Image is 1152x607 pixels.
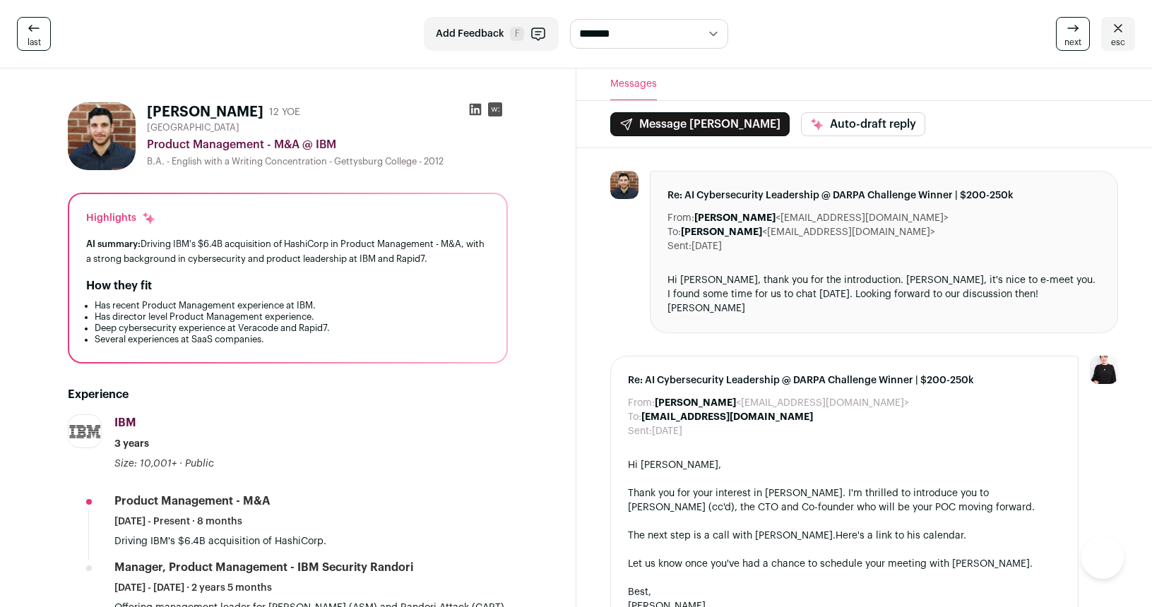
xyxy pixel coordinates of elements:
[1111,37,1125,48] span: esc
[655,398,736,408] b: [PERSON_NAME]
[95,300,489,311] li: Has recent Product Management experience at IBM.
[628,424,652,438] dt: Sent:
[269,105,300,119] div: 12 YOE
[95,323,489,334] li: Deep cybersecurity experience at Veracode and Rapid7.
[114,581,272,595] span: [DATE] - [DATE] · 2 years 5 months
[667,273,1101,315] div: Hi [PERSON_NAME], thank you for the introduction. [PERSON_NAME], it's nice to e-meet you. I found...
[86,239,141,248] span: AI summary:
[667,239,691,253] dt: Sent:
[510,27,524,41] span: F
[17,17,51,51] a: last
[694,213,776,223] b: [PERSON_NAME]
[114,560,413,575] div: Manager, Product Management - IBM Security Randori
[424,17,559,51] button: Add Feedback F
[114,515,242,529] span: [DATE] - Present · 8 months
[86,211,156,225] div: Highlights
[610,112,790,136] button: Message [PERSON_NAME]
[628,585,1062,599] div: Best,
[114,534,508,548] p: Driving IBM's $6.4B acquisition of HashiCorp.
[147,102,263,122] h1: [PERSON_NAME]
[1090,356,1118,384] img: 9240684-medium_jpg
[628,557,1062,571] div: Let us know once you've had a chance to schedule your meeting with [PERSON_NAME].
[628,458,1062,472] div: Hi [PERSON_NAME],
[436,27,504,41] span: Add Feedback
[86,277,152,294] h2: How they fit
[147,136,508,153] div: Product Management - M&A @ IBM
[114,417,136,428] span: IBM
[179,457,182,471] span: ·
[667,188,1101,203] span: Re: AI Cybersecurity Leadership @ DARPA Challenge Winner | $200-250k
[691,239,722,253] dd: [DATE]
[69,419,101,445] img: 0038dca3a6a3e627423967c21e8ceddaf504a38788d773c76dfe00ddd1842ed1.jpg
[95,334,489,345] li: Several experiences at SaaS companies.
[147,122,239,133] span: [GEOGRAPHIC_DATA]
[681,225,935,239] dd: <[EMAIL_ADDRESS][DOMAIN_NAME]>
[610,171,639,199] img: f6e0c2b1c9d6645c682cc6f1d3ce5777b42d88b8a61ee6a3e07cc72ed6fe19ca
[95,311,489,323] li: Has director level Product Management experience.
[628,529,1062,543] div: The next step is a call with [PERSON_NAME].
[114,437,149,451] span: 3 years
[114,493,271,509] div: Product Management - M&A
[652,424,682,438] dd: [DATE]
[628,373,1062,387] span: Re: AI Cybersecurity Leadership @ DARPA Challenge Winner | $200-250k
[28,37,41,48] span: last
[667,225,681,239] dt: To:
[114,459,177,469] span: Size: 10,001+
[68,102,136,170] img: f6e0c2b1c9d6645c682cc6f1d3ce5777b42d88b8a61ee6a3e07cc72ed6fe19ca
[1101,17,1135,51] a: esc
[667,211,694,225] dt: From:
[836,531,966,541] a: Here's a link to his calendar.
[185,459,214,469] span: Public
[628,486,1062,515] div: Thank you for your interest in [PERSON_NAME]. I'm thrilled to introduce you to [PERSON_NAME] (cc'...
[628,410,641,424] dt: To:
[628,396,655,410] dt: From:
[655,396,909,410] dd: <[EMAIL_ADDRESS][DOMAIN_NAME]>
[86,236,489,266] div: Driving IBM's $6.4B acquisition of HashiCorp in Product Management - M&A, with a strong backgroun...
[1056,17,1090,51] a: next
[694,211,949,225] dd: <[EMAIL_ADDRESS][DOMAIN_NAME]>
[681,227,762,237] b: [PERSON_NAME]
[68,386,508,403] h2: Experience
[1064,37,1081,48] span: next
[147,156,508,167] div: B.A. - English with a Writing Concentration - Gettysburg College - 2012
[641,412,813,422] b: [EMAIL_ADDRESS][DOMAIN_NAME]
[610,68,657,100] button: Messages
[1081,536,1124,579] iframe: Help Scout Beacon - Open
[801,112,925,136] button: Auto-draft reply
